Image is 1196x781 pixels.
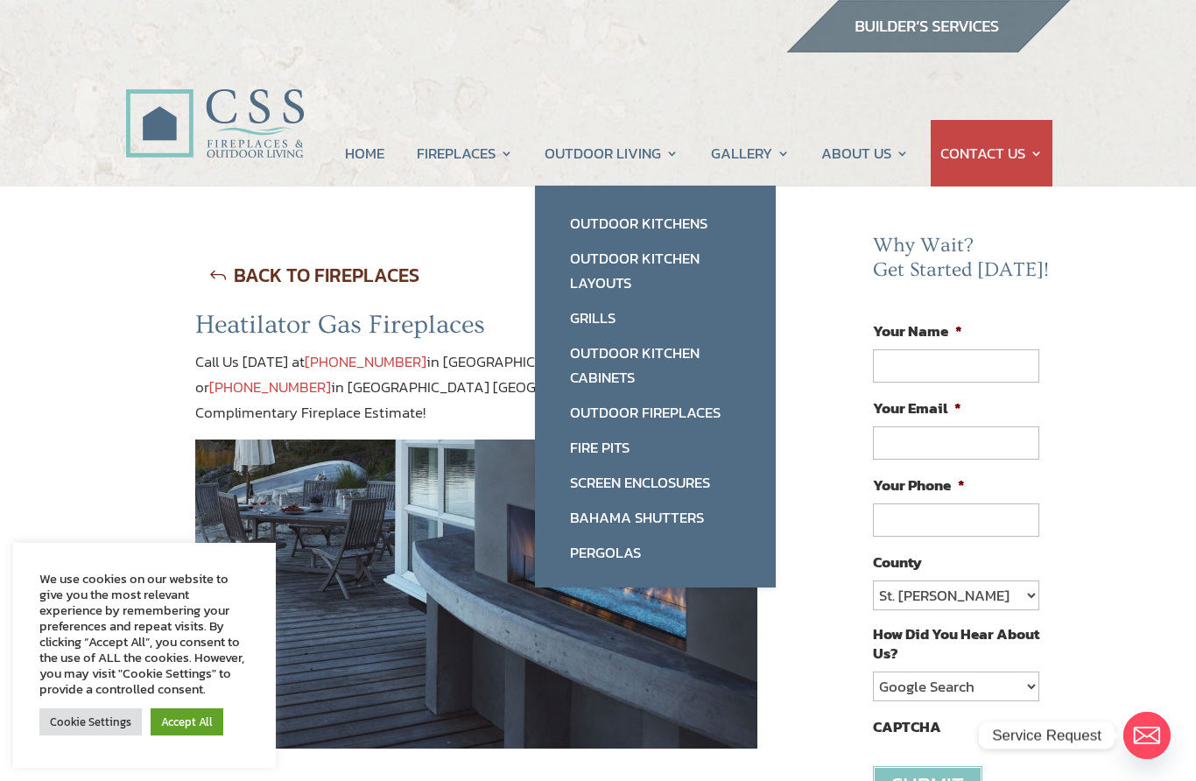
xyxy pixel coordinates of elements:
label: Your Name [873,321,962,341]
a: ABOUT US [821,120,909,186]
a: GALLERY [711,120,790,186]
label: County [873,552,922,572]
a: HOME [345,120,384,186]
a: Accept All [151,708,223,735]
a: Email [1123,712,1171,759]
a: Cookie Settings [39,708,142,735]
a: builder services construction supply [785,36,1071,59]
div: We use cookies on our website to give you the most relevant experience by remembering your prefer... [39,571,250,697]
a: Outdoor Kitchen Cabinets [552,335,758,395]
a: CONTACT US [940,120,1043,186]
a: Grills [552,300,758,335]
a: Outdoor Fireplaces [552,395,758,430]
a: Screen Enclosures [552,465,758,500]
h2: Heatilator Gas Fireplaces [195,309,757,349]
label: How Did You Hear About Us? [873,624,1039,663]
p: Call Us [DATE] at in [GEOGRAPHIC_DATA] [GEOGRAPHIC_DATA] or in [GEOGRAPHIC_DATA] [GEOGRAPHIC_DATA... [195,349,757,440]
a: Outdoor Kitchen Layouts [552,241,758,300]
a: Fire Pits [552,430,758,465]
label: Your Email [873,398,961,418]
label: CAPTCHA [873,717,941,736]
a: Pergolas [552,535,758,570]
a: OUTDOOR LIVING [545,120,679,186]
a: FIREPLACES [417,120,513,186]
a: Bahama Shutters [552,500,758,535]
img: CSS Fireplaces & Outdoor Living (Formerly Construction Solutions & Supply)- Jacksonville Ormond B... [125,40,304,167]
h2: Why Wait? Get Started [DATE]! [873,234,1053,291]
a: [PHONE_NUMBER] [305,350,426,373]
a: BACK TO FIREPLACES [195,253,433,298]
a: [PHONE_NUMBER] [209,376,331,398]
a: Outdoor Kitchens [552,206,758,241]
label: Your Phone [873,475,965,495]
